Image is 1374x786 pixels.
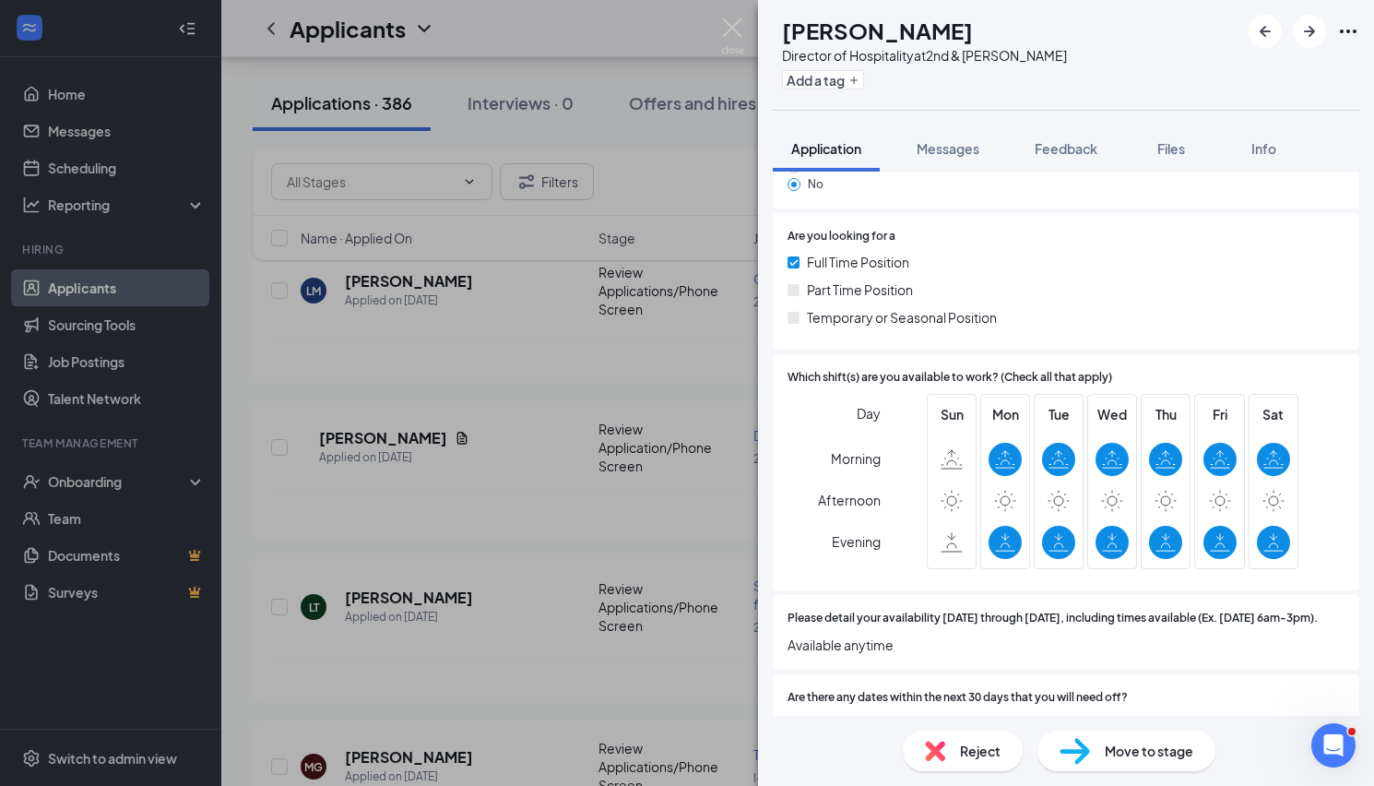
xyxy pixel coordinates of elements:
span: Day [857,403,881,423]
span: Full Time Position [807,252,909,272]
svg: Plus [848,75,859,86]
div: Director of Hospitality at 2nd & [PERSON_NAME] [782,46,1067,65]
span: Info [1251,140,1276,157]
button: ArrowRight [1293,15,1326,48]
button: ArrowLeftNew [1249,15,1282,48]
span: Feedback [1035,140,1097,157]
span: Afternoon [818,483,881,517]
span: Part Time Position [807,280,913,300]
span: Tue [1042,404,1075,424]
span: Wed [1096,404,1129,424]
span: [DATE]-[DATE] my son is getting married [788,714,1344,734]
iframe: Intercom live chat [1311,723,1356,768]
span: Are you looking for a [788,228,895,245]
svg: Ellipses [1337,20,1359,42]
span: Which shift(s) are you available to work? (Check all that apply) [788,369,1112,387]
span: Sun [935,404,968,424]
button: PlusAdd a tag [782,70,864,89]
svg: ArrowRight [1298,20,1321,42]
svg: ArrowLeftNew [1254,20,1276,42]
span: Please detail your availability [DATE] through [DATE], including times available (Ex. [DATE] 6am-... [788,610,1318,627]
span: Are there any dates within the next 30 days that you will need off? [788,689,1128,707]
span: Yes [800,160,833,173]
span: Application [791,140,861,157]
span: Thu [1149,404,1182,424]
span: Morning [831,442,881,475]
span: No [800,177,831,191]
span: Reject [960,741,1001,761]
span: Temporary or Seasonal Position [807,307,997,327]
span: Available anytime [788,635,1344,655]
span: Fri [1203,404,1237,424]
h1: [PERSON_NAME] [782,15,973,46]
span: Mon [989,404,1022,424]
span: Messages [917,140,979,157]
span: Files [1157,140,1185,157]
span: Evening [832,525,881,558]
span: Sat [1257,404,1290,424]
span: Move to stage [1105,741,1193,761]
